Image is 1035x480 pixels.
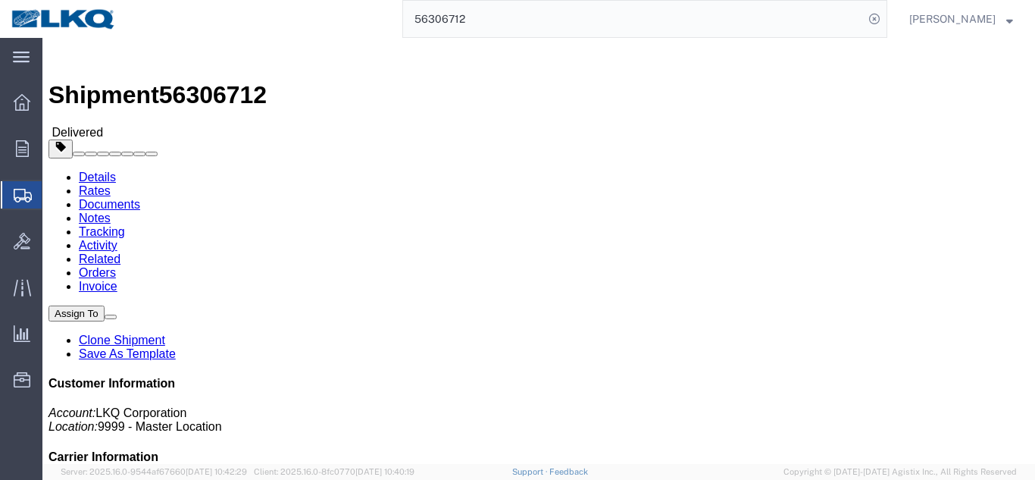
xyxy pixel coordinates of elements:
[11,8,117,30] img: logo
[512,467,550,476] a: Support
[909,11,996,27] span: Chaudhari Hakeem
[549,467,588,476] a: Feedback
[403,1,864,37] input: Search for shipment number, reference number
[908,10,1014,28] button: [PERSON_NAME]
[61,467,247,476] span: Server: 2025.16.0-9544af67660
[42,38,1035,464] iframe: FS Legacy Container
[254,467,414,476] span: Client: 2025.16.0-8fc0770
[783,466,1017,478] span: Copyright © [DATE]-[DATE] Agistix Inc., All Rights Reserved
[186,467,247,476] span: [DATE] 10:42:29
[355,467,414,476] span: [DATE] 10:40:19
